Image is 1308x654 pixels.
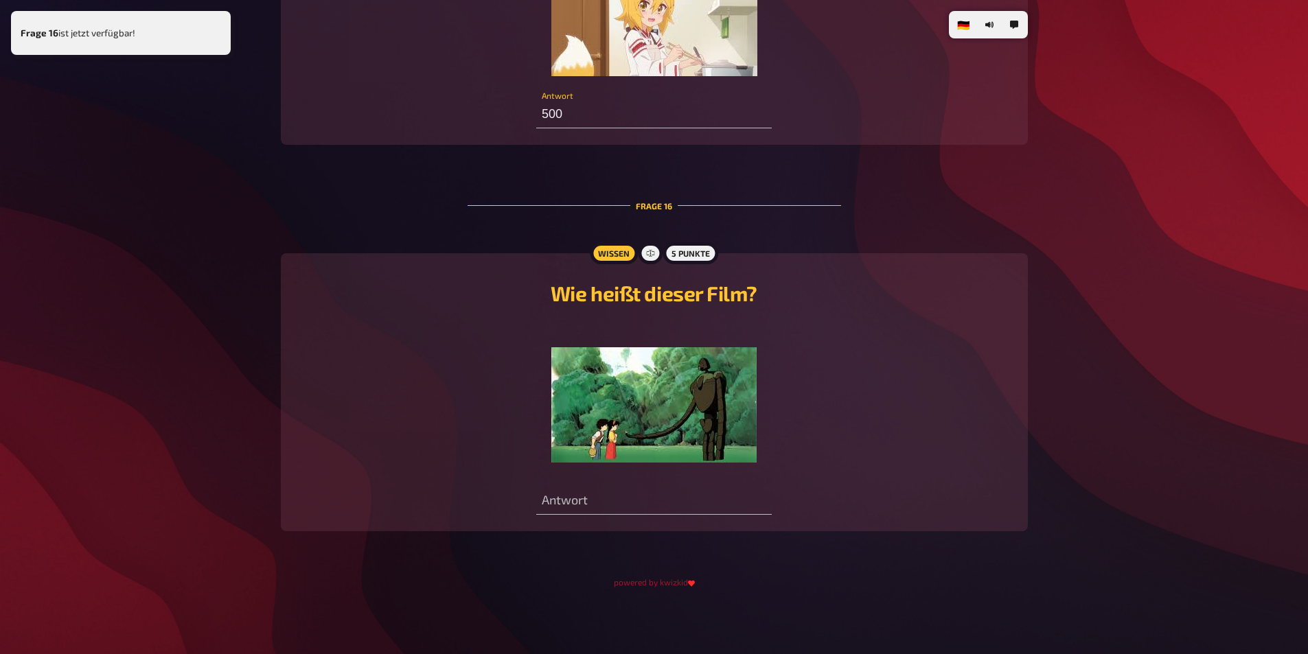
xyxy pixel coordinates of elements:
[590,242,638,264] div: Wissen
[297,281,1011,305] h2: Wie heißt dieser Film?
[663,242,718,264] div: 5 Punkte
[536,487,772,515] input: Antwort
[21,27,58,38] b: Frage 16
[468,167,841,245] div: Frage 16
[614,575,695,588] a: powered by kwizkid
[614,577,695,587] small: powered by kwizkid
[536,101,772,128] input: Antwort
[551,347,757,463] img: image
[11,11,231,55] div: ist jetzt verfügbar!
[952,14,976,36] li: 🇩🇪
